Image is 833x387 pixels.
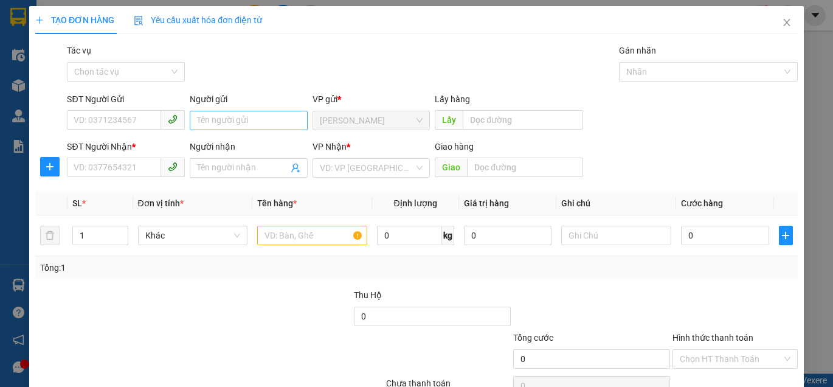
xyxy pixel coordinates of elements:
label: Tác vụ [67,46,91,55]
input: Dọc đường [463,110,583,130]
span: Tổng cước [513,333,553,343]
span: plus [35,16,44,24]
span: kg [442,226,454,245]
span: TẠO ĐƠN HÀNG [35,15,114,25]
button: delete [40,226,60,245]
span: Giá trị hàng [464,198,509,208]
span: Giao [435,158,467,177]
span: Tên hàng [257,198,297,208]
span: Đơn vị tính [137,198,183,208]
button: plus [779,226,793,245]
img: icon [134,16,143,26]
span: Định lượng [393,198,437,208]
input: Dọc đường [467,158,583,177]
span: SL [72,198,82,208]
label: Hình thức thanh toán [672,333,753,343]
span: Lấy [435,110,463,130]
span: user-add [291,163,300,173]
span: VP Nhận [313,142,347,152]
button: Close [770,6,804,40]
span: phone [168,114,178,124]
span: Hòa Tiến [320,111,423,130]
div: Người gửi [190,92,308,106]
button: plus [40,157,60,176]
span: Thu Hộ [354,290,382,300]
span: phone [168,162,178,172]
span: plus [779,231,792,240]
span: plus [41,162,59,172]
input: VD: Bàn, Ghế [257,226,367,245]
div: SĐT Người Gửi [67,92,185,106]
span: Cước hàng [681,198,723,208]
div: Tổng: 1 [40,261,322,274]
div: VP gửi [313,92,430,106]
span: Lấy hàng [435,94,470,104]
span: Giao hàng [435,142,474,152]
label: Gán nhãn [619,46,656,55]
input: 0 [464,226,552,245]
div: SĐT Người Nhận [67,140,185,153]
span: Yêu cầu xuất hóa đơn điện tử [134,15,262,25]
span: close [782,18,792,27]
div: Người nhận [190,140,308,153]
input: Ghi Chú [561,226,671,245]
span: Khác [145,226,240,245]
th: Ghi chú [556,192,676,215]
